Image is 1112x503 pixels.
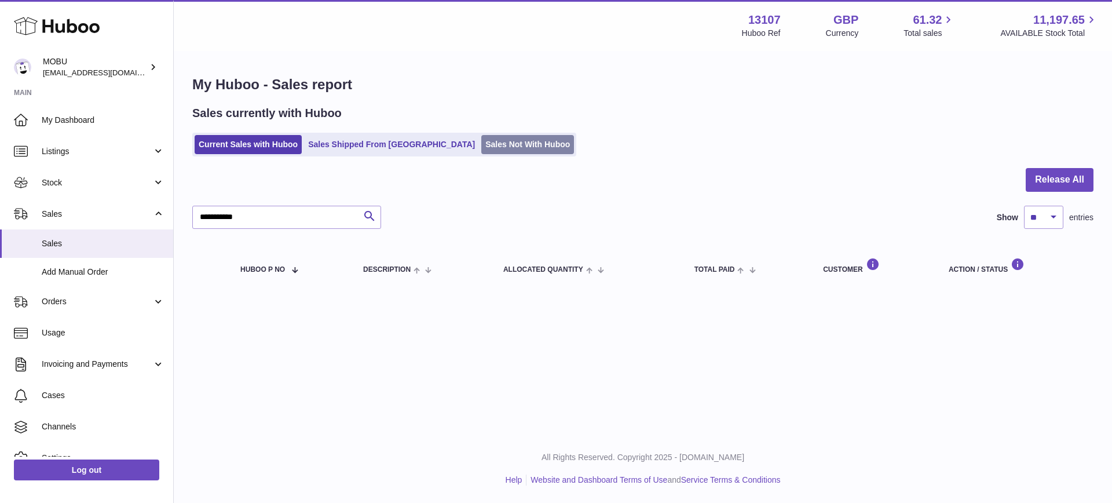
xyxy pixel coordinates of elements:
a: 61.32 Total sales [904,12,955,39]
a: Current Sales with Huboo [195,135,302,154]
a: Sales Not With Huboo [481,135,574,154]
a: Service Terms & Conditions [681,475,781,484]
a: Sales Shipped From [GEOGRAPHIC_DATA] [304,135,479,154]
button: Release All [1026,168,1093,192]
div: Customer [823,258,926,274]
h2: Sales currently with Huboo [192,105,342,121]
span: Sales [42,209,152,220]
div: Currency [826,28,859,39]
span: Settings [42,453,164,464]
img: mo@mobu.co.uk [14,59,31,76]
li: and [526,475,780,486]
strong: GBP [833,12,858,28]
span: Total paid [694,266,735,274]
span: Total sales [904,28,955,39]
p: All Rights Reserved. Copyright 2025 - [DOMAIN_NAME] [183,452,1103,463]
label: Show [997,212,1018,223]
strong: 13107 [748,12,781,28]
span: 11,197.65 [1033,12,1085,28]
div: MOBU [43,56,147,78]
a: 11,197.65 AVAILABLE Stock Total [1000,12,1098,39]
span: Sales [42,238,164,249]
span: entries [1069,212,1093,223]
span: Invoicing and Payments [42,359,152,370]
span: My Dashboard [42,115,164,126]
a: Log out [14,460,159,480]
a: Help [506,475,522,484]
span: Stock [42,177,152,188]
h1: My Huboo - Sales report [192,75,1093,94]
span: Cases [42,390,164,401]
span: ALLOCATED Quantity [503,266,583,274]
span: Usage [42,327,164,338]
span: Listings [42,146,152,157]
span: Description [363,266,411,274]
span: [EMAIL_ADDRESS][DOMAIN_NAME] [43,68,170,77]
span: Huboo P no [240,266,285,274]
span: Orders [42,296,152,307]
span: 61.32 [913,12,942,28]
span: AVAILABLE Stock Total [1000,28,1098,39]
a: Website and Dashboard Terms of Use [531,475,667,484]
span: Channels [42,421,164,432]
span: Add Manual Order [42,267,164,278]
div: Huboo Ref [742,28,781,39]
div: Action / Status [949,258,1082,274]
